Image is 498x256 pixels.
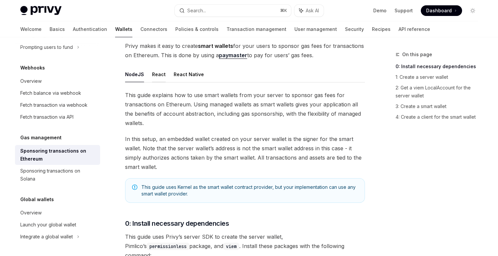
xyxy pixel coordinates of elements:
a: 1: Create a server wallet [396,72,483,82]
a: Sponsoring transactions on Solana [15,165,100,185]
a: Transaction management [227,21,286,37]
a: 4: Create a client for the smart wallet [396,112,483,122]
a: Welcome [20,21,42,37]
a: User management [294,21,337,37]
a: paymaster [219,52,247,59]
a: Recipes [372,21,391,37]
span: Privy makes it easy to create for your users to sponsor gas fees for transactions on Ethereum. Th... [125,41,365,60]
a: Authentication [73,21,107,37]
span: Ask AI [306,7,319,14]
a: Demo [373,7,387,14]
strong: smart wallets [198,43,233,49]
span: 0: Install necessary dependencies [125,219,229,228]
a: Wallets [115,21,132,37]
a: Security [345,21,364,37]
h5: Global wallets [20,195,54,203]
button: Search...⌘K [175,5,291,17]
span: In this setup, an embedded wallet created on your server wallet is the signer for the smart walle... [125,134,365,172]
a: 2: Get a viem LocalAccount for the server wallet [396,82,483,101]
a: Dashboard [421,5,462,16]
a: Launch your global wallet [15,219,100,231]
div: Fetch transaction via API [20,113,74,121]
a: Support [395,7,413,14]
span: This guide explains how to use smart wallets from your server to sponsor gas fees for transaction... [125,90,365,128]
a: Fetch transaction via webhook [15,99,100,111]
div: Overview [20,77,42,85]
div: Integrate a global wallet [20,233,73,241]
a: 3: Create a smart wallet [396,101,483,112]
a: Overview [15,207,100,219]
div: Overview [20,209,42,217]
div: Fetch transaction via webhook [20,101,87,109]
svg: Note [132,185,137,190]
img: light logo [20,6,62,15]
button: Ask AI [294,5,324,17]
a: API reference [399,21,430,37]
a: Policies & controls [175,21,219,37]
span: On this page [402,51,432,59]
div: Launch your global wallet [20,221,76,229]
h5: Gas management [20,134,62,142]
a: Overview [15,75,100,87]
button: React [152,66,166,82]
code: permissionless [147,243,189,250]
a: Basics [50,21,65,37]
a: Fetch balance via webhook [15,87,100,99]
span: This guide uses Kernel as the smart wallet contract provider, but your implementation can use any... [141,184,358,197]
div: Fetch balance via webhook [20,89,81,97]
a: Fetch transaction via API [15,111,100,123]
button: React Native [174,66,204,82]
div: Sponsoring transactions on Solana [20,167,96,183]
a: Connectors [140,21,167,37]
div: Search... [187,7,206,15]
button: NodeJS [125,66,144,82]
span: ⌘ K [280,8,287,13]
a: 0: Install necessary dependencies [396,61,483,72]
a: Sponsoring transactions on Ethereum [15,145,100,165]
button: Toggle dark mode [467,5,478,16]
span: Dashboard [426,7,452,14]
div: Sponsoring transactions on Ethereum [20,147,96,163]
code: viem [223,243,239,250]
h5: Webhooks [20,64,45,72]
